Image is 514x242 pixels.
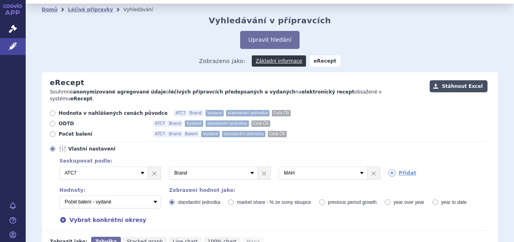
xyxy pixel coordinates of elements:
span: ATC7 [174,110,187,116]
span: Celá ČR [272,110,291,116]
span: previous period growth [328,199,377,205]
span: standardní jednotka [226,110,269,116]
span: Počet balení [59,131,147,137]
span: standardní jednotka [206,120,249,127]
span: year to date [441,199,467,205]
span: Brand [167,120,183,127]
li: Vyhledávání [123,4,163,16]
div: Seskupovat podle: [51,158,490,164]
strong: léčivých přípravcích předepsaných a vydaných [169,89,296,95]
a: × [367,167,380,179]
div: 3 [51,167,490,179]
div: Hodnoty: [59,187,161,193]
a: × [148,167,161,179]
strong: anonymizované agregované údaje [73,89,166,95]
a: Domů [42,7,57,12]
span: market share - % ze sumy sloupce [237,199,311,205]
span: Celá ČR [251,120,270,127]
span: Zobrazeno jako: [199,55,245,67]
button: Upravit hledání [240,31,299,49]
a: Základní informace [252,55,306,67]
span: standardní jednotka [222,131,265,137]
span: Celá ČR [268,131,287,137]
span: Brand [188,110,203,116]
span: Vlastní nastavení [68,146,157,152]
span: ODTD [59,120,147,127]
span: standardní jednotka [178,199,220,205]
div: Zobrazení hodnot jako: [169,187,490,193]
span: Vydané [185,120,203,127]
strong: eRecept [70,96,92,102]
span: Hodnota v nahlášených cenách původce [59,110,167,116]
span: Vydané [206,110,224,116]
span: Brand [167,131,183,137]
span: year over year [394,199,424,205]
button: Stáhnout Excel [430,80,487,92]
span: Vydané [201,131,219,137]
h2: Vyhledávání v přípravcích [209,16,331,25]
a: Léčivé přípravky [68,7,113,12]
div: Vybrat konkrétní okresy [51,216,490,224]
p: Souhrnné o na obsažené v systému . [50,89,426,102]
a: × [258,167,270,179]
strong: eRecept [310,55,341,67]
span: ATC7 [153,131,167,137]
a: Přidat [388,169,416,177]
strong: elektronický recept [302,89,355,95]
h2: eRecept [50,78,84,87]
span: Balení [184,131,199,137]
span: ATC7 [153,120,167,127]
